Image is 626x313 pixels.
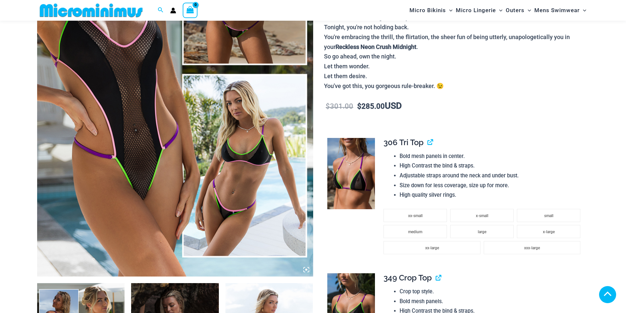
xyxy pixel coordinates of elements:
span: Outers [506,2,524,19]
li: large [450,225,514,238]
span: 349 Crop Top [383,273,432,282]
p: USD [324,101,589,111]
span: Menu Toggle [446,2,452,19]
li: x-small [450,209,514,222]
span: xx-large [425,246,439,250]
span: x-small [476,213,488,218]
span: medium [408,230,422,234]
li: medium [383,225,447,238]
b: Reckless Neon Crush Midnight [336,43,416,50]
li: Bold mesh panels. [400,297,584,306]
span: Micro Lingerie [456,2,496,19]
span: $ [326,102,330,110]
bdi: 285.00 [357,102,385,110]
span: Micro Bikinis [409,2,446,19]
nav: Site Navigation [407,1,589,20]
li: Crop top style. [400,287,584,297]
img: Reckless Neon Crush Black Neon 306 Tri Top [327,138,375,210]
li: xx-small [383,209,447,222]
a: Mens SwimwearMenu ToggleMenu Toggle [533,2,588,19]
span: $ [357,102,361,110]
span: Menu Toggle [580,2,586,19]
li: x-large [517,225,580,238]
li: High quality silver rings. [400,190,584,200]
li: small [517,209,580,222]
span: xx-small [408,213,423,218]
li: Bold mesh panels in center. [400,151,584,161]
span: x-large [543,230,555,234]
span: Menu Toggle [496,2,502,19]
li: Size down for less coverage, size up for more. [400,181,584,190]
a: View Shopping Cart, empty [183,3,198,18]
li: xxx-large [484,241,580,254]
bdi: 301.00 [326,102,353,110]
img: MM SHOP LOGO FLAT [37,3,145,18]
a: OutersMenu ToggleMenu Toggle [504,2,533,19]
span: small [544,213,553,218]
li: Adjustable straps around the neck and under bust. [400,171,584,181]
span: large [478,230,486,234]
span: Mens Swimwear [534,2,580,19]
a: Account icon link [170,8,176,13]
li: High Contrast the bind & straps. [400,161,584,171]
li: xx-large [383,241,480,254]
a: Micro BikinisMenu ToggleMenu Toggle [408,2,454,19]
a: Search icon link [158,6,164,14]
span: xxx-large [524,246,540,250]
a: Micro LingerieMenu ToggleMenu Toggle [454,2,504,19]
span: Menu Toggle [524,2,531,19]
span: 306 Tri Top [383,138,424,147]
